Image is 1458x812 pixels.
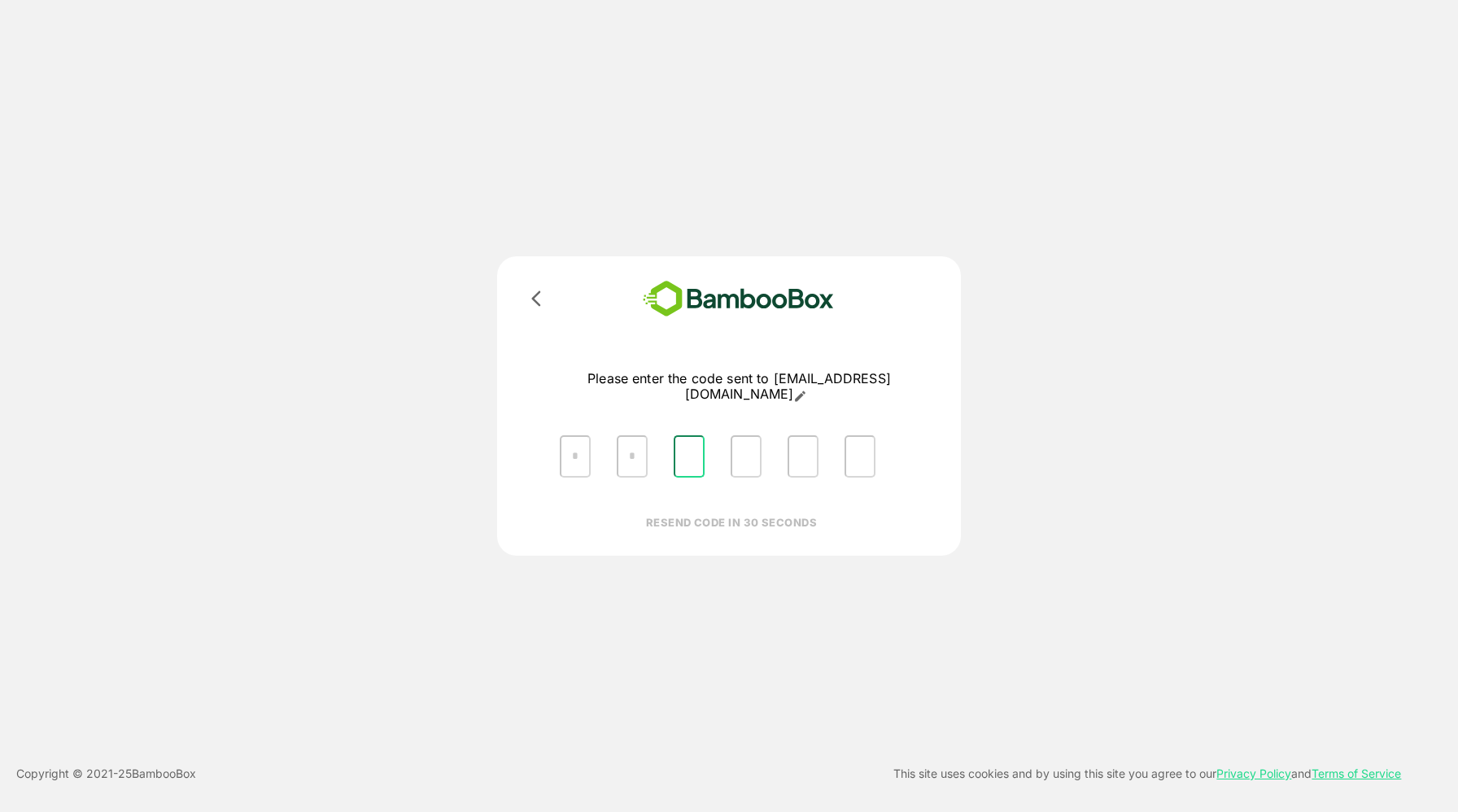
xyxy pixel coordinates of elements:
[619,276,858,322] img: bamboobox
[560,435,591,478] input: Please enter OTP character 1
[845,435,875,478] input: Please enter OTP character 6
[893,764,1401,784] p: This site uses cookies and by using this site you agree to our and
[788,435,818,478] input: Please enter OTP character 5
[731,435,762,478] input: Please enter OTP character 4
[617,435,648,478] input: Please enter OTP character 2
[674,435,705,478] input: Please enter OTP character 3
[1216,766,1291,780] a: Privacy Policy
[16,764,196,784] p: Copyright © 2021- 25 BambooBox
[1312,766,1401,780] a: Terms of Service
[547,371,932,403] p: Please enter the code sent to [EMAIL_ADDRESS][DOMAIN_NAME]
